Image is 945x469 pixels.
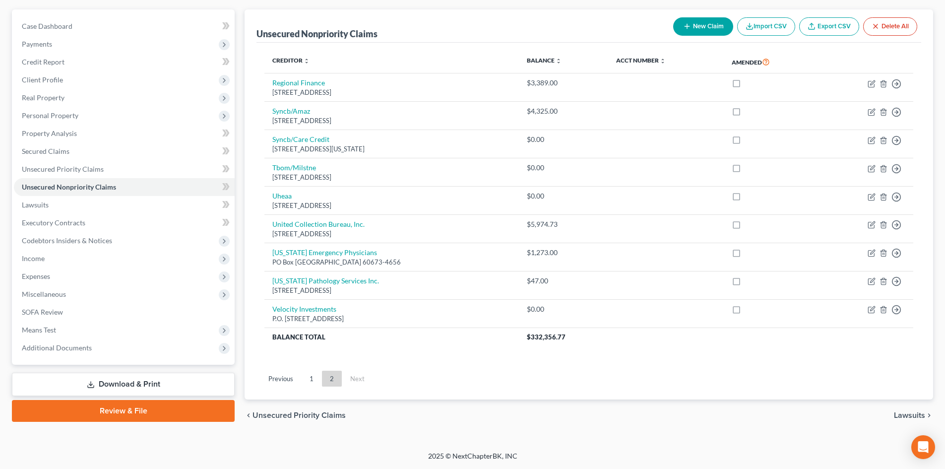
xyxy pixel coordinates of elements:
a: Syncb/Amaz [272,107,310,115]
div: [STREET_ADDRESS][US_STATE] [272,144,511,154]
div: Open Intercom Messenger [911,435,935,459]
div: [STREET_ADDRESS] [272,229,511,239]
a: 2 [322,371,342,387]
span: Lawsuits [894,411,925,419]
span: Personal Property [22,111,78,120]
span: Client Profile [22,75,63,84]
span: Additional Documents [22,343,92,352]
div: $47.00 [527,276,600,286]
a: Velocity Investments [272,305,336,313]
a: Unsecured Nonpriority Claims [14,178,235,196]
div: PO Box [GEOGRAPHIC_DATA] 60673-4656 [272,258,511,267]
span: Income [22,254,45,263]
span: Expenses [22,272,50,280]
a: Syncb/Care Credit [272,135,329,143]
a: Case Dashboard [14,17,235,35]
div: $1,273.00 [527,248,600,258]
span: Real Property [22,93,64,102]
div: [STREET_ADDRESS] [272,116,511,126]
div: [STREET_ADDRESS] [272,173,511,182]
span: Executory Contracts [22,218,85,227]
a: Credit Report [14,53,235,71]
i: chevron_left [245,411,252,419]
span: Payments [22,40,52,48]
a: Download & Print [12,373,235,396]
span: Lawsuits [22,201,49,209]
a: Balance unfold_more [527,57,562,64]
span: Secured Claims [22,147,69,155]
div: [STREET_ADDRESS] [272,88,511,97]
span: Case Dashboard [22,22,72,30]
a: Acct Number unfold_more [616,57,666,64]
a: Regional Finance [272,78,325,87]
span: Unsecured Priority Claims [22,165,104,173]
div: [STREET_ADDRESS] [272,201,511,210]
a: Tbom/Milstne [272,163,316,172]
a: Executory Contracts [14,214,235,232]
i: unfold_more [556,58,562,64]
div: [STREET_ADDRESS] [272,286,511,295]
span: Codebtors Insiders & Notices [22,236,112,245]
div: $0.00 [527,304,600,314]
a: Secured Claims [14,142,235,160]
button: Import CSV [737,17,795,36]
button: New Claim [673,17,733,36]
span: Property Analysis [22,129,77,137]
i: chevron_right [925,411,933,419]
a: United Collection Bureau, Inc. [272,220,365,228]
button: Delete All [863,17,917,36]
span: SOFA Review [22,308,63,316]
span: Credit Report [22,58,64,66]
a: SOFA Review [14,303,235,321]
div: $0.00 [527,134,600,144]
a: Creditor unfold_more [272,57,310,64]
a: Review & File [12,400,235,422]
a: Unsecured Priority Claims [14,160,235,178]
a: Previous [260,371,301,387]
div: $0.00 [527,191,600,201]
a: Property Analysis [14,125,235,142]
div: Unsecured Nonpriority Claims [256,28,378,40]
div: $0.00 [527,163,600,173]
i: unfold_more [304,58,310,64]
a: [US_STATE] Emergency Physicians [272,248,377,257]
a: Lawsuits [14,196,235,214]
th: Amended [724,51,819,73]
span: Miscellaneous [22,290,66,298]
div: $3,389.00 [527,78,600,88]
div: P.O. [STREET_ADDRESS] [272,314,511,324]
div: $4,325.00 [527,106,600,116]
span: Unsecured Nonpriority Claims [22,183,116,191]
a: Uheaa [272,192,292,200]
button: chevron_left Unsecured Priority Claims [245,411,346,419]
th: Balance Total [264,328,519,346]
span: Means Test [22,326,56,334]
a: 1 [302,371,321,387]
button: Lawsuits chevron_right [894,411,933,419]
i: unfold_more [660,58,666,64]
a: [US_STATE] Pathology Services Inc. [272,276,379,285]
div: $5,974.73 [527,219,600,229]
span: Unsecured Priority Claims [252,411,346,419]
div: 2025 © NextChapterBK, INC [190,451,756,469]
a: Export CSV [799,17,859,36]
span: $332,356.77 [527,333,566,341]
